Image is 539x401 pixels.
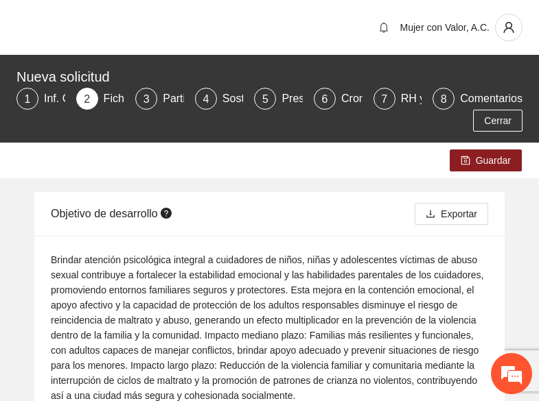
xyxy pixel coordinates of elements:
span: 5 [262,93,268,105]
span: Objetivo de desarrollo [51,208,175,219]
div: Cronograma [341,88,413,110]
span: Cerrar [484,113,512,128]
span: bell [374,22,394,33]
button: downloadExportar [415,203,488,225]
div: 2Ficha T [76,88,125,110]
span: 3 [144,93,150,105]
span: save [461,156,470,167]
div: 5Presupuesto [254,88,303,110]
div: RH y Consultores [401,88,498,110]
div: 8Comentarios [433,88,523,110]
div: Comentarios [460,88,523,110]
div: Participantes [163,88,238,110]
div: 7RH y Consultores [374,88,422,110]
div: 3Participantes [135,88,184,110]
span: Guardar [476,153,511,168]
span: 2 [84,93,90,105]
span: 6 [322,93,328,105]
div: 4Sostenibilidad [195,88,244,110]
span: download [426,209,435,220]
div: 1Inf. General [16,88,65,110]
span: question-circle [161,208,172,219]
button: saveGuardar [450,149,522,171]
button: Cerrar [473,110,523,132]
span: 4 [203,93,209,105]
span: 8 [441,93,447,105]
div: Inf. General [44,88,113,110]
div: Sostenibilidad [222,88,302,110]
span: Exportar [441,206,477,221]
div: Presupuesto [282,88,354,110]
div: Nueva solicitud [16,66,514,88]
div: Ficha T [104,88,151,110]
span: 7 [381,93,387,105]
button: user [495,14,523,41]
div: 6Cronograma [314,88,363,110]
button: bell [373,16,395,38]
span: 1 [25,93,31,105]
span: user [496,21,522,34]
span: Mujer con Valor, A.C. [400,22,490,33]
